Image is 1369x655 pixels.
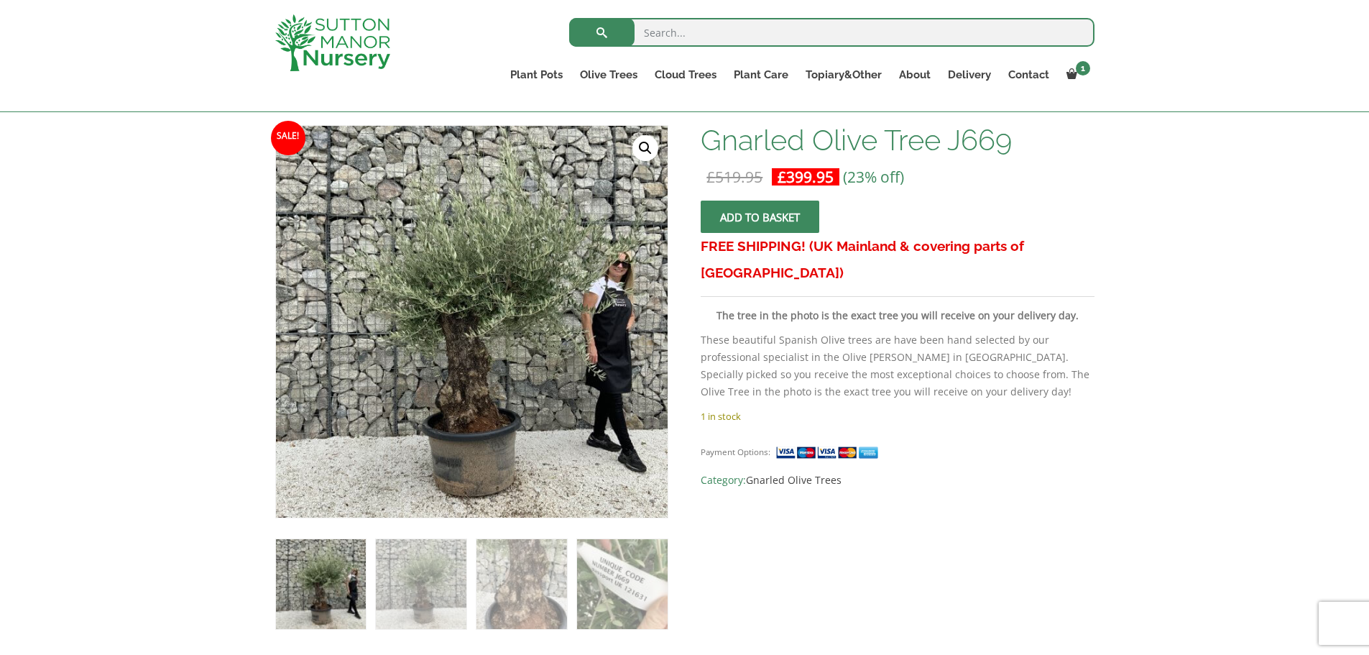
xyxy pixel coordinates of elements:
span: (23% off) [843,167,904,187]
a: Contact [1000,65,1058,85]
a: 1 [1058,65,1094,85]
input: Search... [569,18,1094,47]
a: Topiary&Other [797,65,890,85]
a: Gnarled Olive Trees [746,473,842,487]
a: Plant Pots [502,65,571,85]
a: Cloud Trees [646,65,725,85]
p: These beautiful Spanish Olive trees are have been hand selected by our professional specialist in... [701,331,1094,400]
a: View full-screen image gallery [632,135,658,161]
button: Add to basket [701,201,819,233]
img: logo [275,14,390,71]
bdi: 519.95 [706,167,762,187]
span: £ [778,167,786,187]
a: Olive Trees [571,65,646,85]
span: 1 [1076,61,1090,75]
small: Payment Options: [701,446,770,457]
h3: FREE SHIPPING! (UK Mainland & covering parts of [GEOGRAPHIC_DATA]) [701,233,1094,286]
img: Gnarled Olive Tree J669 - Image 3 [476,539,566,629]
h1: Gnarled Olive Tree J669 [701,125,1094,155]
img: Gnarled Olive Tree J669 - Image 4 [577,539,667,629]
img: Gnarled Olive Tree J669 - Image 2 [376,539,466,629]
a: Delivery [939,65,1000,85]
strong: The tree in the photo is the exact tree you will receive on your delivery day. [716,308,1079,322]
img: payment supported [775,445,883,460]
img: Gnarled Olive Tree J669 [276,539,366,629]
span: £ [706,167,715,187]
a: Plant Care [725,65,797,85]
p: 1 in stock [701,408,1094,425]
span: Category: [701,472,1094,489]
bdi: 399.95 [778,167,834,187]
a: About [890,65,939,85]
span: Sale! [271,121,305,155]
